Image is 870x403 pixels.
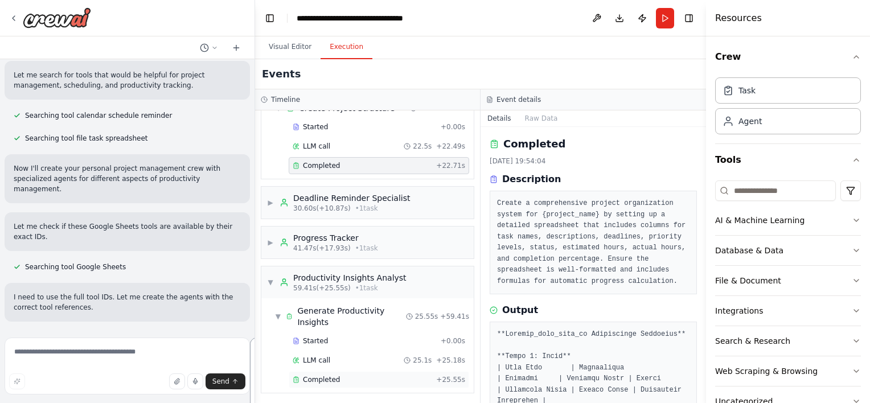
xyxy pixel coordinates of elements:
[25,111,172,120] span: Searching tool calendar schedule reminder
[715,236,861,265] button: Database & Data
[275,312,281,321] span: ▼
[267,238,274,247] span: ▶
[715,245,783,256] div: Database & Data
[715,335,790,347] div: Search & Research
[14,163,241,194] p: Now I'll create your personal project management crew with specialized agents for different aspec...
[355,244,378,253] span: • 1 task
[715,296,861,326] button: Integrations
[715,365,818,377] div: Web Scraping & Browsing
[303,336,328,346] span: Started
[293,232,378,244] div: Progress Tracker
[293,272,407,283] div: Productivity Insights Analyst
[502,303,538,317] h3: Output
[518,110,565,126] button: Raw Data
[715,305,763,316] div: Integrations
[681,10,697,26] button: Hide right sidebar
[293,283,351,293] span: 59.41s (+25.55s)
[14,292,241,312] p: I need to use the full tool IDs. Let me create the agents with the correct tool references.
[715,215,805,226] div: AI & Machine Learning
[436,161,465,170] span: + 22.71s
[293,192,411,204] div: Deadline Reminder Specialist
[440,312,469,321] span: + 59.41s
[303,122,328,131] span: Started
[14,70,241,91] p: Let me search for tools that would be helpful for project management, scheduling, and productivit...
[260,35,321,59] button: Visual Editor
[227,41,245,55] button: Start a new chat
[715,41,861,73] button: Crew
[436,375,465,384] span: + 25.55s
[490,157,697,166] div: [DATE] 19:54:04
[436,356,465,365] span: + 25.18s
[303,161,340,170] span: Completed
[267,198,274,207] span: ▶
[715,205,861,235] button: AI & Machine Learning
[715,356,861,386] button: Web Scraping & Browsing
[212,377,229,386] span: Send
[25,134,148,143] span: Searching tool file task spreadsheet
[497,198,690,287] pre: Create a comprehensive project organization system for {project_name} by setting up a detailed sp...
[738,85,756,96] div: Task
[413,142,432,151] span: 22.5s
[321,35,372,59] button: Execution
[297,13,425,24] nav: breadcrumb
[715,326,861,356] button: Search & Research
[267,278,274,287] span: ▼
[293,244,351,253] span: 41.47s (+17.93s)
[355,204,378,213] span: • 1 task
[297,305,405,328] span: Generate Productivity Insights
[195,41,223,55] button: Switch to previous chat
[9,373,25,389] button: Improve this prompt
[503,136,565,152] h2: Completed
[715,266,861,295] button: File & Document
[25,262,126,272] span: Searching tool Google Sheets
[441,336,465,346] span: + 0.00s
[715,144,861,176] button: Tools
[23,7,91,28] img: Logo
[206,373,245,389] button: Send
[262,10,278,26] button: Hide left sidebar
[413,356,432,365] span: 25.1s
[715,275,781,286] div: File & Document
[355,283,378,293] span: • 1 task
[14,221,241,242] p: Let me check if these Google Sheets tools are available by their exact IDs.
[481,110,518,126] button: Details
[738,116,762,127] div: Agent
[303,142,330,151] span: LLM call
[496,95,541,104] h3: Event details
[293,204,351,213] span: 30.60s (+10.87s)
[187,373,203,389] button: Click to speak your automation idea
[169,373,185,389] button: Upload files
[502,172,561,186] h3: Description
[436,142,465,151] span: + 22.49s
[715,11,762,25] h4: Resources
[715,73,861,143] div: Crew
[303,375,340,384] span: Completed
[415,312,438,321] span: 25.55s
[303,356,330,365] span: LLM call
[441,122,465,131] span: + 0.00s
[262,66,301,82] h2: Events
[271,95,300,104] h3: Timeline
